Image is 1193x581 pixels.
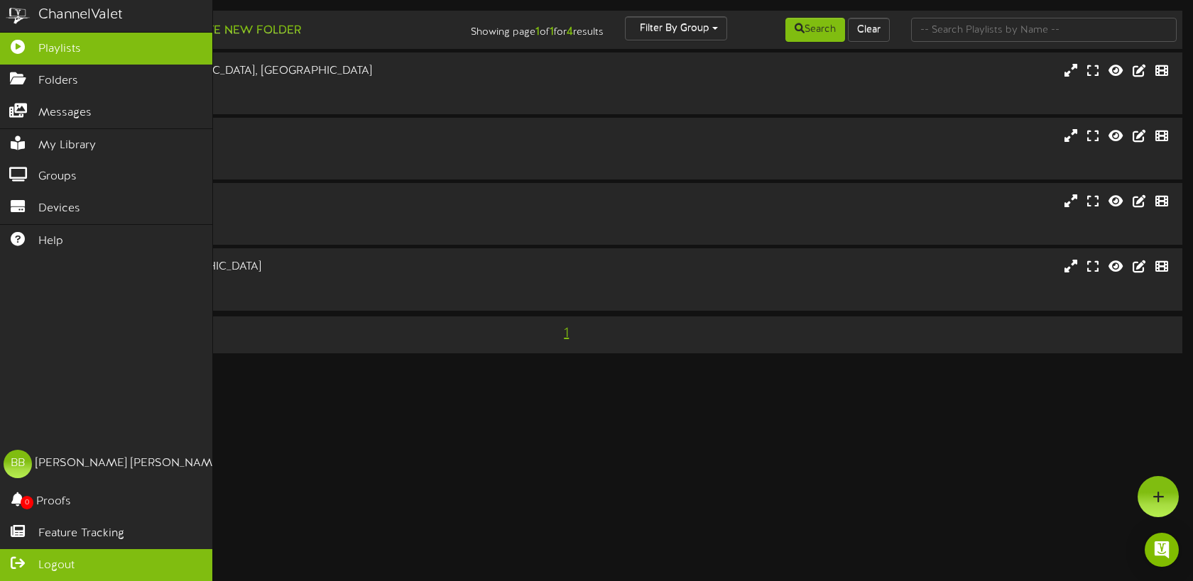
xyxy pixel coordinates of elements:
[560,326,572,341] span: 1
[57,157,509,169] div: # 14318
[57,128,509,145] div: Cody Office
[57,79,509,92] div: Portrait ( 9:16 )
[164,22,305,40] button: Create New Folder
[57,287,509,299] div: # 14319
[57,259,509,275] div: Lobby - SLC, [GEOGRAPHIC_DATA]
[1145,533,1179,567] div: Open Intercom Messenger
[57,63,509,79] div: Breakroom- [GEOGRAPHIC_DATA], [GEOGRAPHIC_DATA]
[550,26,554,38] strong: 1
[57,210,509,222] div: Landscape ( 16:9 )
[36,455,222,472] div: [PERSON_NAME] [PERSON_NAME]
[57,194,509,210] div: Ed's Office
[38,73,78,89] span: Folders
[57,92,509,104] div: # 14320
[38,169,77,185] span: Groups
[38,233,63,250] span: Help
[38,41,81,57] span: Playlists
[848,18,890,42] button: Clear
[423,16,614,40] div: Showing page of for results
[567,26,573,38] strong: 4
[38,105,92,121] span: Messages
[57,145,509,157] div: Landscape ( 16:9 )
[36,494,71,510] span: Proofs
[625,16,727,40] button: Filter By Group
[38,526,124,542] span: Feature Tracking
[57,222,509,234] div: # 14686
[535,26,540,38] strong: 1
[911,18,1177,42] input: -- Search Playlists by Name --
[38,558,75,574] span: Logout
[4,450,32,478] div: BB
[38,5,123,26] div: ChannelValet
[21,496,33,509] span: 0
[38,138,96,154] span: My Library
[38,201,80,217] span: Devices
[57,275,509,287] div: Landscape ( 16:9 )
[785,18,845,42] button: Search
